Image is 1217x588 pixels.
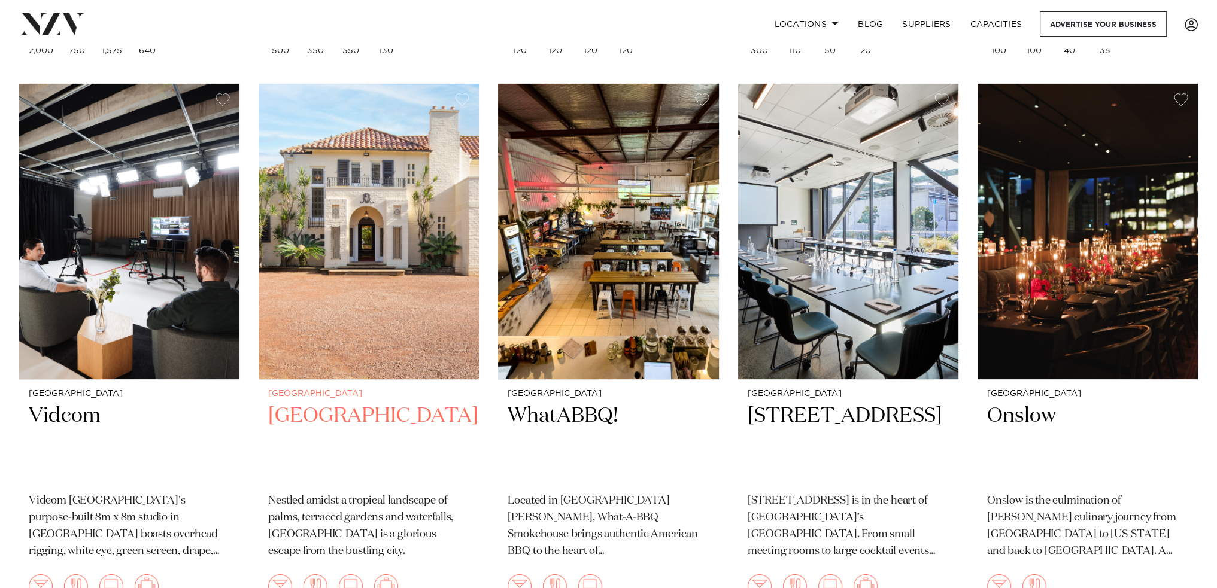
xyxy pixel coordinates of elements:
[764,11,848,37] a: Locations
[987,389,1188,398] small: [GEOGRAPHIC_DATA]
[508,493,709,560] p: Located in [GEOGRAPHIC_DATA][PERSON_NAME], What-A-BBQ Smokehouse brings authentic American BBQ to...
[508,403,709,483] h2: WhatABBQ!
[987,493,1188,560] p: Onslow is the culmination of [PERSON_NAME] culinary journey from [GEOGRAPHIC_DATA] to [US_STATE] ...
[498,84,718,379] img: Indoor space at WhatABBQ! in New Lynn
[748,403,949,483] h2: [STREET_ADDRESS]
[29,389,230,398] small: [GEOGRAPHIC_DATA]
[268,493,469,560] p: Nestled amidst a tropical landscape of palms, terraced gardens and waterfalls, [GEOGRAPHIC_DATA] ...
[848,11,893,37] a: BLOG
[961,11,1032,37] a: Capacities
[29,493,230,560] p: Vidcom [GEOGRAPHIC_DATA]'s purpose-built 8m x 8m studio in [GEOGRAPHIC_DATA] boasts overhead rigg...
[19,13,84,35] img: nzv-logo.png
[508,389,709,398] small: [GEOGRAPHIC_DATA]
[748,493,949,560] p: [STREET_ADDRESS] is in the heart of [GEOGRAPHIC_DATA]’s [GEOGRAPHIC_DATA]. From small meeting roo...
[748,389,949,398] small: [GEOGRAPHIC_DATA]
[893,11,960,37] a: SUPPLIERS
[1040,11,1167,37] a: Advertise your business
[987,403,1188,483] h2: Onslow
[268,389,469,398] small: [GEOGRAPHIC_DATA]
[29,403,230,483] h2: Vidcom
[268,403,469,483] h2: [GEOGRAPHIC_DATA]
